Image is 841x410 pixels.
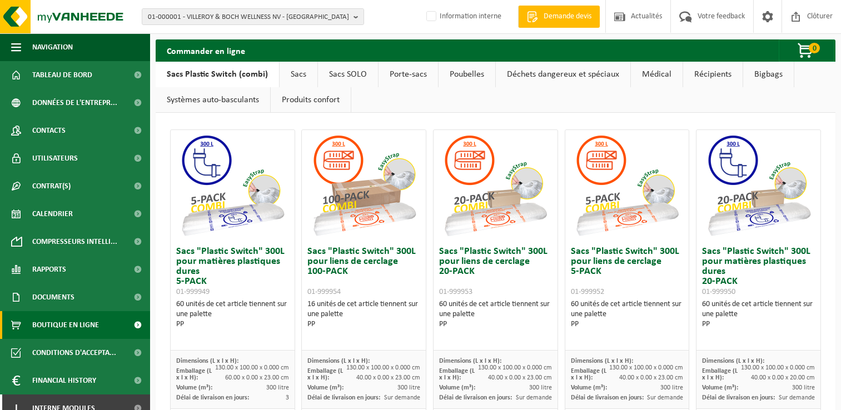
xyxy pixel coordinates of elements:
span: 300 litre [397,384,420,391]
span: 01-999954 [307,288,341,296]
span: Financial History [32,367,96,394]
img: 01-999949 [177,130,288,241]
span: Volume (m³): [307,384,344,391]
span: 01-000001 - VILLEROY & BOCH WELLNESS NV - [GEOGRAPHIC_DATA] [148,9,349,26]
span: Navigation [32,33,73,61]
div: PP [702,319,815,329]
label: Information interne [424,8,501,25]
a: Déchets dangereux et spéciaux [496,62,630,87]
span: Dimensions (L x l x H): [307,358,370,364]
span: Tableau de bord [32,61,92,89]
span: Demande devis [541,11,594,22]
button: 0 [779,39,834,62]
span: Dimensions (L x l x H): [571,358,633,364]
a: Sacs [280,62,317,87]
span: Sur demande [384,394,420,401]
a: Porte-sacs [379,62,438,87]
span: Rapports [32,256,66,283]
span: Délai de livraison en jours: [702,394,775,401]
span: 130.00 x 100.00 x 0.000 cm [346,364,420,371]
span: 40.00 x 0.00 x 23.00 cm [356,374,420,381]
h3: Sacs "Plastic Switch" 300L pour liens de cerclage 5-PACK [571,247,684,297]
span: 01-999950 [702,288,735,296]
span: Dimensions (L x l x H): [176,358,238,364]
span: 130.00 x 100.00 x 0.000 cm [478,364,552,371]
span: Sur demande [516,394,552,401]
span: Volume (m³): [439,384,475,391]
img: 01-999950 [703,130,814,241]
span: Dimensions (L x l x H): [702,358,764,364]
span: 300 litre [792,384,815,391]
a: Bigbags [743,62,794,87]
span: 300 litre [266,384,289,391]
span: 0 [809,43,820,53]
span: 130.00 x 100.00 x 0.000 cm [741,364,815,371]
span: Utilisateurs [32,144,78,172]
a: Médical [631,62,683,87]
div: 60 unités de cet article tiennent sur une palette [571,299,684,329]
div: 16 unités de cet article tiennent sur une palette [307,299,420,329]
img: 01-999954 [308,130,420,241]
span: 01-999953 [439,288,472,296]
span: 01-999952 [571,288,604,296]
span: 40.00 x 0.00 x 23.00 cm [488,374,552,381]
span: Volume (m³): [176,384,212,391]
div: 60 unités de cet article tiennent sur une palette [439,299,552,329]
h3: Sacs "Plastic Switch" 300L pour matières plastiques dures 20-PACK [702,247,815,297]
span: Conditions d'accepta... [32,339,116,367]
span: Sur demande [647,394,683,401]
h3: Sacs "Plastic Switch" 300L pour liens de cerclage 100-PACK [307,247,420,297]
a: Produits confort [271,87,351,113]
a: Récipients [683,62,743,87]
span: Volume (m³): [571,384,607,391]
span: 300 litre [529,384,552,391]
span: Documents [32,283,74,311]
span: Emballage (L x l x H): [571,368,606,381]
span: 130.00 x 100.00 x 0.000 cm [215,364,289,371]
a: Systèmes auto-basculants [156,87,270,113]
span: Volume (m³): [702,384,738,391]
span: Dimensions (L x l x H): [439,358,501,364]
div: 60 unités de cet article tiennent sur une palette [176,299,289,329]
div: 60 unités de cet article tiennent sur une palette [702,299,815,329]
span: 130.00 x 100.00 x 0.000 cm [609,364,683,371]
span: 01-999949 [176,288,210,296]
span: Emballage (L x l x H): [702,368,738,381]
div: PP [439,319,552,329]
img: 01-999952 [571,130,683,241]
img: 01-999953 [440,130,551,241]
h2: Commander en ligne [156,39,256,61]
a: Demande devis [518,6,600,28]
span: Délai de livraison en jours: [439,394,512,401]
span: Emballage (L x l x H): [307,368,343,381]
span: Sur demande [779,394,815,401]
span: Calendrier [32,200,73,228]
span: 40.00 x 0.00 x 23.00 cm [619,374,683,381]
span: Délai de livraison en jours: [571,394,644,401]
h3: Sacs "Plastic Switch" 300L pour liens de cerclage 20-PACK [439,247,552,297]
span: Emballage (L x l x H): [439,368,475,381]
span: Compresseurs intelli... [32,228,117,256]
span: Contrat(s) [32,172,71,200]
span: Délai de livraison en jours: [176,394,249,401]
span: Contacts [32,117,66,144]
span: 40.00 x 0.00 x 20.00 cm [751,374,815,381]
span: Emballage (L x l x H): [176,368,212,381]
span: Délai de livraison en jours: [307,394,380,401]
div: PP [571,319,684,329]
span: Données de l'entrepr... [32,89,117,117]
span: Boutique en ligne [32,311,99,339]
div: PP [307,319,420,329]
span: 3 [286,394,289,401]
div: PP [176,319,289,329]
span: 300 litre [660,384,683,391]
h3: Sacs "Plastic Switch" 300L pour matières plastiques dures 5-PACK [176,247,289,297]
button: 01-000001 - VILLEROY & BOCH WELLNESS NV - [GEOGRAPHIC_DATA] [142,8,364,25]
a: Poubelles [439,62,495,87]
span: 60.00 x 0.00 x 23.00 cm [225,374,289,381]
a: Sacs Plastic Switch (combi) [156,62,279,87]
a: Sacs SOLO [318,62,378,87]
